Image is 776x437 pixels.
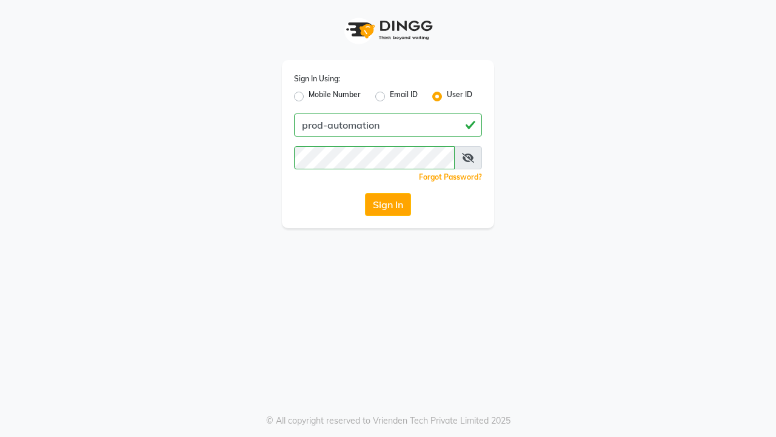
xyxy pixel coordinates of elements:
[447,89,472,104] label: User ID
[419,172,482,181] a: Forgot Password?
[390,89,418,104] label: Email ID
[365,193,411,216] button: Sign In
[294,113,482,137] input: Username
[309,89,361,104] label: Mobile Number
[339,12,436,48] img: logo1.svg
[294,146,455,169] input: Username
[294,73,340,84] label: Sign In Using:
